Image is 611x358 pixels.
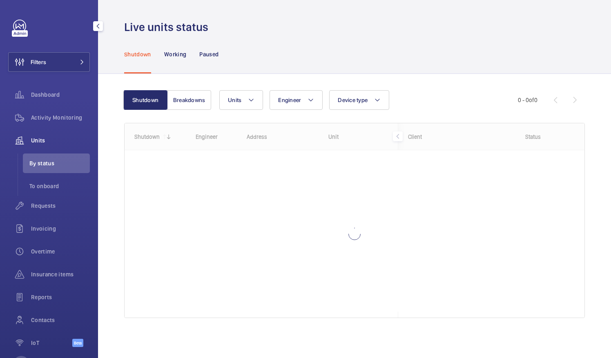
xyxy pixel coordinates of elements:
button: Breakdowns [167,90,211,110]
span: Requests [31,202,90,210]
span: Insurance items [31,270,90,278]
span: Dashboard [31,91,90,99]
p: Shutdown [124,50,151,58]
span: Overtime [31,247,90,256]
span: Filters [31,58,46,66]
button: Filters [8,52,90,72]
button: Engineer [270,90,323,110]
button: Units [219,90,263,110]
span: Reports [31,293,90,301]
span: Device type [338,97,368,103]
button: Shutdown [123,90,167,110]
h1: Live units status [124,20,213,35]
span: of [529,97,534,103]
button: Device type [329,90,389,110]
span: Activity Monitoring [31,113,90,122]
span: Engineer [278,97,301,103]
span: Contacts [31,316,90,324]
span: IoT [31,339,72,347]
span: To onboard [29,182,90,190]
span: Units [31,136,90,145]
span: By status [29,159,90,167]
span: Invoicing [31,225,90,233]
p: Paused [199,50,219,58]
span: Units [228,97,241,103]
span: 0 - 0 0 [518,97,537,103]
span: Beta [72,339,83,347]
p: Working [164,50,186,58]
